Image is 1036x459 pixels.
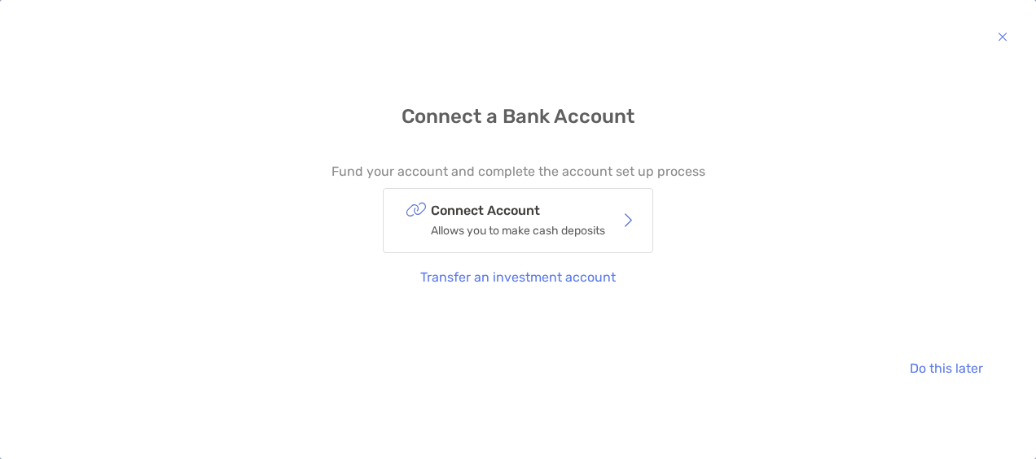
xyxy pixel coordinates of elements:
button: Connect AccountAllows you to make cash deposits [383,188,653,253]
h4: Connect a Bank Account [402,105,634,129]
button: Do this later [897,350,995,386]
p: Allows you to make cash deposits [431,221,605,241]
p: Fund your account and complete the account set up process [331,161,705,181]
p: Connect Account [431,200,605,221]
button: Transfer an investment account [408,260,629,295]
img: button icon [998,27,1007,46]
